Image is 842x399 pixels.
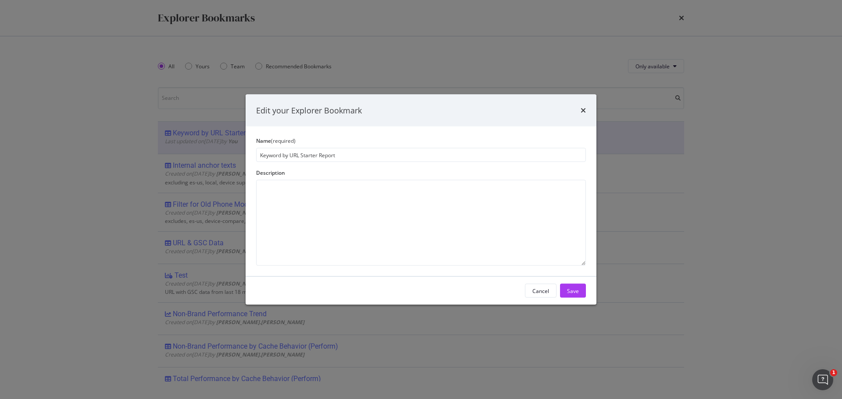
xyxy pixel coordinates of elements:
[532,287,549,294] div: Cancel
[812,369,833,390] iframe: Intercom live chat
[256,105,362,116] div: Edit your Explorer Bookmark
[581,105,586,116] div: times
[271,137,296,145] span: (required)
[560,284,586,298] button: Save
[525,284,557,298] button: Cancel
[256,148,586,162] input: Enter a name
[830,369,837,376] span: 1
[567,287,579,294] div: Save
[246,94,596,305] div: modal
[256,137,271,145] span: Name
[256,169,586,177] div: Description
